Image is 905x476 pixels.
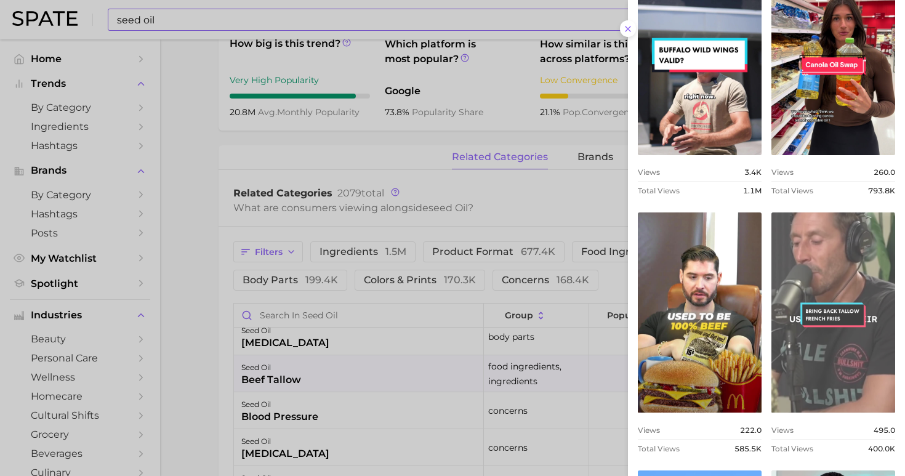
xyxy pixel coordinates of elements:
[743,186,762,195] span: 1.1m
[740,426,762,435] span: 222.0
[771,167,794,177] span: Views
[638,186,680,195] span: Total Views
[744,167,762,177] span: 3.4k
[638,167,660,177] span: Views
[874,167,895,177] span: 260.0
[868,444,895,453] span: 400.0k
[868,186,895,195] span: 793.8k
[771,426,794,435] span: Views
[771,444,813,453] span: Total Views
[638,426,660,435] span: Views
[734,444,762,453] span: 585.5k
[771,186,813,195] span: Total Views
[874,426,895,435] span: 495.0
[638,444,680,453] span: Total Views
